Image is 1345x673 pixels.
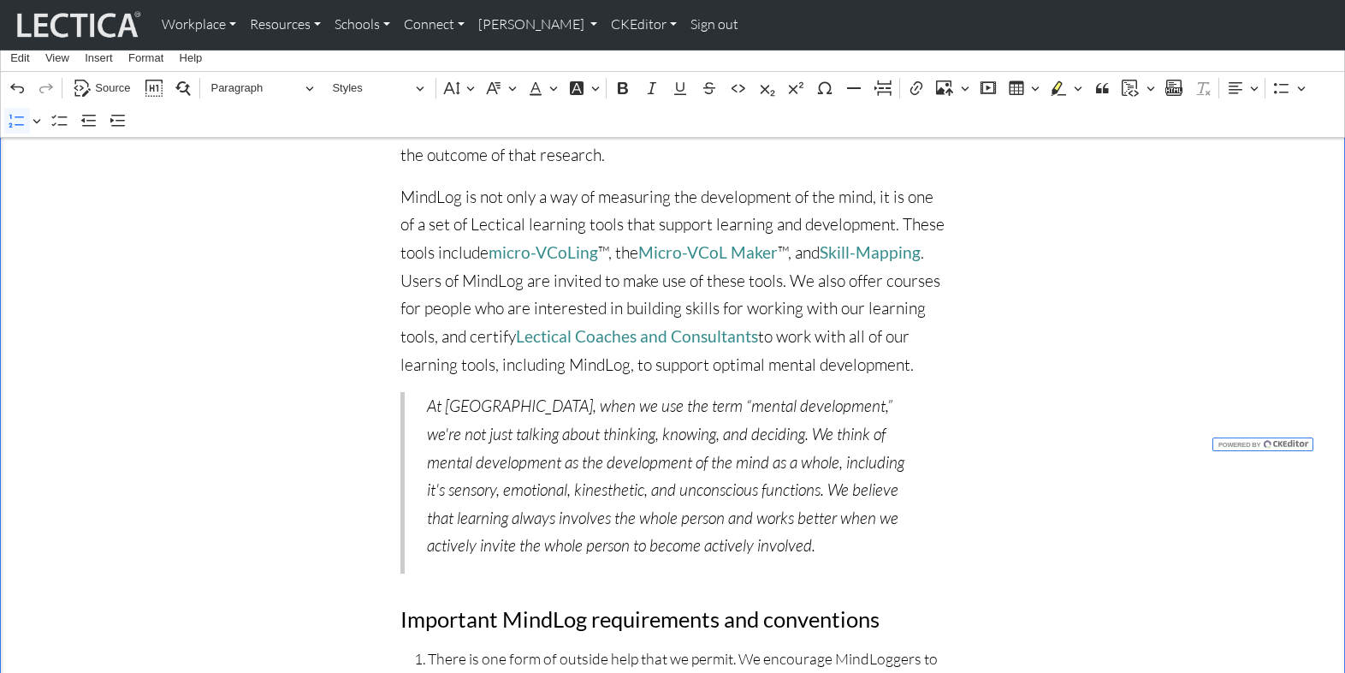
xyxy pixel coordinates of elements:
[85,52,113,63] span: Insert
[13,9,141,41] img: lecticalive
[180,52,203,63] span: Help
[10,52,29,63] span: Edit
[128,52,163,63] span: Format
[45,52,69,63] span: View
[210,78,299,98] span: Paragraph
[489,242,598,262] a: micro-VCoLing
[684,7,745,43] a: Sign out
[243,7,328,43] a: Resources
[427,392,921,560] p: At [GEOGRAPHIC_DATA], when we use the term “mental development,” we're not just talking about thi...
[604,7,684,43] a: CKEditor
[1,44,1344,72] div: Editor menu bar
[400,606,945,633] h3: Important MindLog requirements and conventions
[66,75,138,102] button: Source
[397,7,471,43] a: Connect
[400,183,945,378] p: MindLog is not only a way of measuring the development of the mind, it is one of a set of Lectica...
[95,78,130,98] span: Source
[1217,441,1260,449] span: Powered by
[638,242,778,262] a: Micro-VCoL Maker
[332,78,410,98] span: Styles
[204,75,322,102] button: Paragraph, Heading
[1,72,1344,137] div: Editor toolbar
[820,242,921,262] a: Skill-Mapping
[325,75,432,102] button: Styles
[516,326,758,346] a: Lectical Coaches and Consultants
[471,7,604,43] a: [PERSON_NAME]
[155,7,243,43] a: Workplace
[328,7,397,43] a: Schools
